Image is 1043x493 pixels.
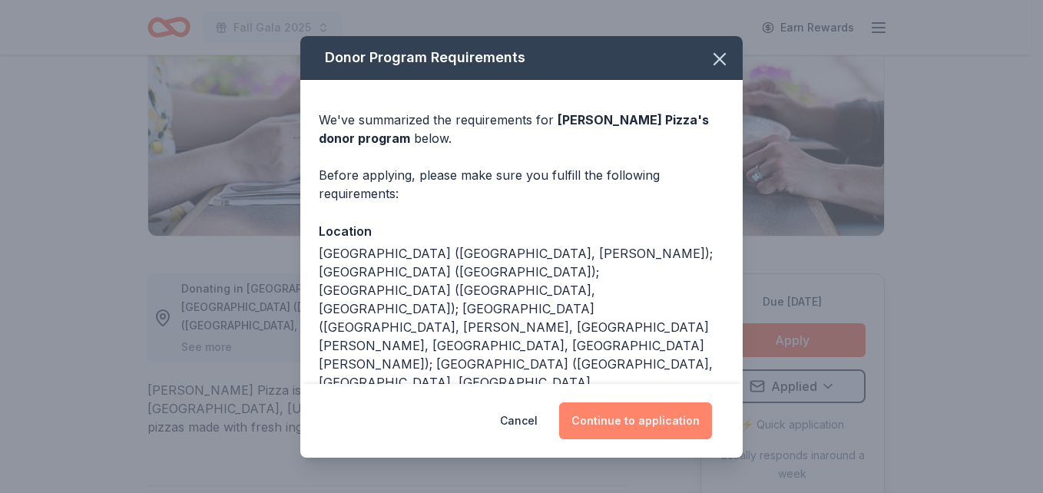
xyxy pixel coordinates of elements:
div: Location [319,221,724,241]
div: Donor Program Requirements [300,36,743,80]
div: We've summarized the requirements for below. [319,111,724,147]
div: Before applying, please make sure you fulfill the following requirements: [319,166,724,203]
button: Continue to application [559,402,712,439]
button: Cancel [500,402,538,439]
div: [GEOGRAPHIC_DATA] ([GEOGRAPHIC_DATA], [PERSON_NAME]); [GEOGRAPHIC_DATA] ([GEOGRAPHIC_DATA]); [GEO... [319,244,724,465]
